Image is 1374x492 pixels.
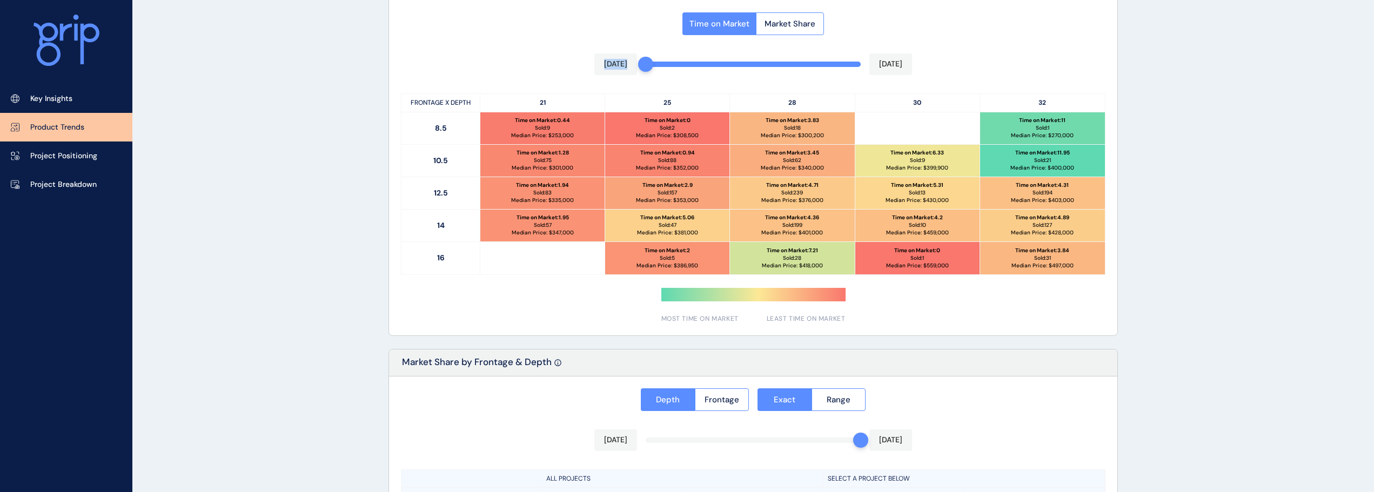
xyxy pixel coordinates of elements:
p: 12.5 [401,177,480,209]
p: 30 [855,94,980,112]
p: Time on Market : 7.21 [767,247,818,254]
p: Sold: 199 [782,221,802,229]
p: SELECT A PROJECT BELOW [828,474,910,483]
span: MOST TIME ON MARKET [661,314,739,323]
p: Time on Market : 4.36 [765,214,819,221]
span: Market Share [765,18,815,29]
p: Sold: 28 [783,254,801,262]
p: 10.5 [401,145,480,177]
p: Median Price: $ 497,000 [1011,262,1074,269]
p: 25 [605,94,730,112]
p: Median Price: $ 430,000 [886,197,949,204]
p: Time on Market : 4.31 [1016,181,1069,189]
span: Frontage [705,394,739,405]
p: Median Price: $ 308,500 [636,132,699,139]
p: Time on Market : 2 [645,247,690,254]
p: Time on Market : 1.28 [517,149,569,157]
button: Time on Market [682,12,756,35]
p: Sold: 239 [781,189,803,197]
span: Depth [656,394,680,405]
p: [DATE] [879,59,902,70]
p: Time on Market : 0.94 [640,149,695,157]
p: Sold: 1 [910,254,924,262]
p: Sold: 2 [660,124,675,132]
p: Time on Market : 4.2 [892,214,943,221]
p: Median Price: $ 428,000 [1011,229,1074,237]
p: Sold: 157 [658,189,677,197]
p: 8.5 [401,112,480,144]
p: 32 [980,94,1105,112]
span: Time on Market [689,18,749,29]
p: FRONTAGE X DEPTH [401,94,480,112]
p: Median Price: $ 340,000 [761,164,824,172]
p: Product Trends [30,122,84,133]
p: Sold: 31 [1034,254,1051,262]
p: Median Price: $ 347,000 [512,229,574,237]
p: Sold: 9 [910,157,925,164]
p: Project Positioning [30,151,97,161]
p: Time on Market : 1.95 [517,214,569,221]
button: Range [812,388,866,411]
p: Time on Market : 3.45 [765,149,819,157]
p: Median Price: $ 270,000 [1011,132,1074,139]
p: [DATE] [879,435,902,446]
p: Median Price: $ 301,000 [512,164,573,172]
p: Time on Market : 1.94 [516,181,569,189]
p: Median Price: $ 401,000 [761,229,823,237]
button: Exact [758,388,812,411]
p: Sold: 194 [1033,189,1053,197]
p: Median Price: $ 335,000 [511,197,574,204]
p: Time on Market : 11 [1019,117,1065,124]
p: Time on Market : 4.71 [766,181,819,189]
p: Median Price: $ 403,000 [1011,197,1074,204]
p: Time on Market : 3.84 [1015,247,1069,254]
p: Time on Market : 5.31 [891,181,943,189]
p: Project Breakdown [30,179,97,190]
p: Time on Market : 2.9 [642,181,693,189]
p: Median Price: $ 400,000 [1010,164,1074,172]
p: Sold: 127 [1033,221,1052,229]
p: Median Price: $ 418,000 [762,262,823,269]
p: Sold: 1 [1036,124,1049,132]
p: Sold: 10 [909,221,926,229]
p: Time on Market : 0.44 [515,117,570,124]
p: Time on Market : 5.06 [640,214,694,221]
p: Time on Market : 4.89 [1015,214,1069,221]
p: Sold: 13 [909,189,926,197]
p: Sold: 88 [658,157,676,164]
p: Sold: 62 [783,157,801,164]
span: LEAST TIME ON MARKET [767,314,846,323]
p: Median Price: $ 386,950 [636,262,698,269]
p: 14 [401,210,480,241]
p: [DATE] [604,59,627,70]
button: Market Share [756,12,824,35]
p: Sold: 75 [534,157,552,164]
p: Median Price: $ 381,000 [637,229,698,237]
p: Median Price: $ 253,000 [511,132,574,139]
p: ALL PROJECTS [546,474,591,483]
p: Sold: 18 [784,124,801,132]
span: Range [827,394,850,405]
p: Median Price: $ 459,000 [886,229,949,237]
p: [DATE] [604,435,627,446]
span: Exact [774,394,795,405]
p: Median Price: $ 352,000 [636,164,699,172]
p: Sold: 83 [533,189,552,197]
p: Sold: 9 [535,124,550,132]
p: Median Price: $ 376,000 [761,197,823,204]
p: Median Price: $ 353,000 [636,197,699,204]
p: Key Insights [30,93,72,104]
p: Time on Market : 6.33 [890,149,944,157]
p: Time on Market : 3.83 [766,117,819,124]
p: 16 [401,242,480,274]
p: Median Price: $ 300,200 [761,132,824,139]
button: Depth [641,388,695,411]
p: 21 [480,94,605,112]
p: Time on Market : 11.95 [1015,149,1070,157]
button: Frontage [695,388,749,411]
p: Sold: 47 [659,221,676,229]
p: Sold: 21 [1034,157,1051,164]
p: Median Price: $ 399,900 [886,164,948,172]
p: 28 [730,94,855,112]
p: Sold: 5 [660,254,675,262]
